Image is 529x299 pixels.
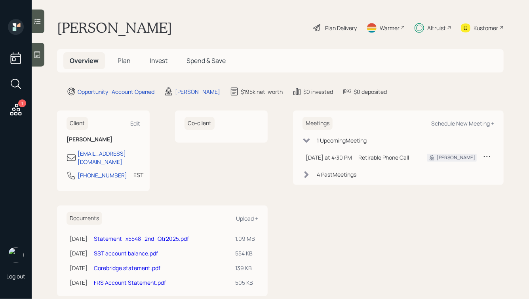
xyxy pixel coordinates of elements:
[241,88,283,96] div: $195k net-worth
[303,117,333,130] h6: Meetings
[67,117,88,130] h6: Client
[8,247,24,263] img: hunter_neumayer.jpg
[94,249,158,257] a: SST account balance.pdf
[235,249,255,257] div: 554 KB
[70,249,88,257] div: [DATE]
[186,56,226,65] span: Spend & Save
[78,171,127,179] div: [PHONE_NUMBER]
[380,24,400,32] div: Warmer
[358,153,415,162] div: Retirable Phone Call
[317,136,367,145] div: 1 Upcoming Meeting
[437,154,475,161] div: [PERSON_NAME]
[185,117,215,130] h6: Co-client
[303,88,333,96] div: $0 invested
[235,234,255,243] div: 1.09 MB
[70,234,88,243] div: [DATE]
[18,99,26,107] div: 1
[78,149,140,166] div: [EMAIL_ADDRESS][DOMAIN_NAME]
[175,88,220,96] div: [PERSON_NAME]
[317,170,356,179] div: 4 Past Meeting s
[306,153,352,162] div: [DATE] at 4:30 PM
[78,88,154,96] div: Opportunity · Account Opened
[235,264,255,272] div: 139 KB
[94,279,166,286] a: FRS Account Statement.pdf
[133,171,143,179] div: EST
[94,264,160,272] a: Corebridge statement.pdf
[474,24,498,32] div: Kustomer
[354,88,387,96] div: $0 deposited
[235,278,255,287] div: 505 KB
[118,56,131,65] span: Plan
[130,120,140,127] div: Edit
[427,24,446,32] div: Altruist
[431,120,494,127] div: Schedule New Meeting +
[325,24,357,32] div: Plan Delivery
[70,56,99,65] span: Overview
[70,264,88,272] div: [DATE]
[6,272,25,280] div: Log out
[67,136,140,143] h6: [PERSON_NAME]
[94,235,189,242] a: Statement_x5548_2nd_Qtr2025.pdf
[236,215,258,222] div: Upload +
[150,56,167,65] span: Invest
[67,212,102,225] h6: Documents
[57,19,172,36] h1: [PERSON_NAME]
[70,278,88,287] div: [DATE]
